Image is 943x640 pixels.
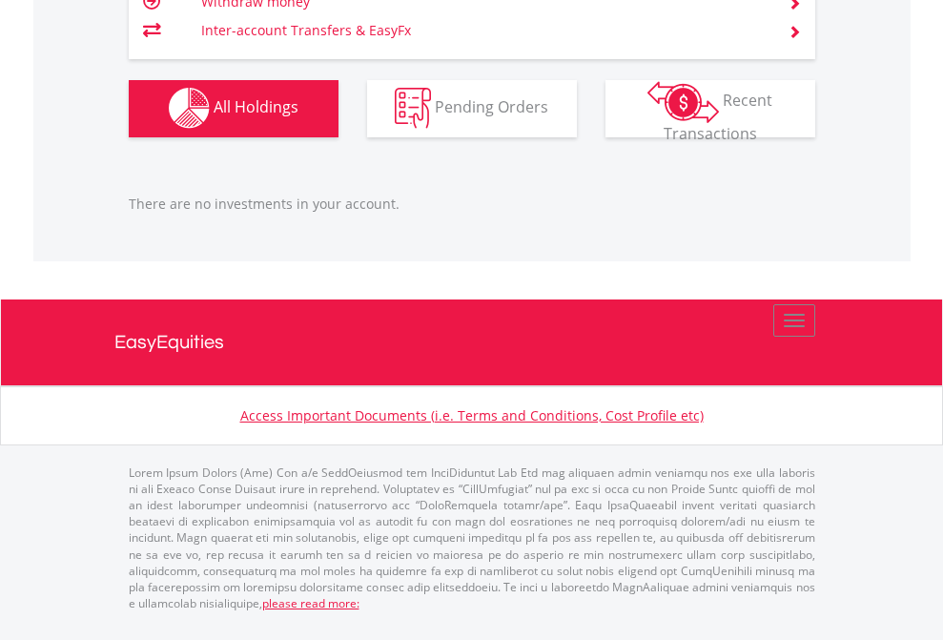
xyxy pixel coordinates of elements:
p: Lorem Ipsum Dolors (Ame) Con a/e SeddOeiusmod tem InciDiduntut Lab Etd mag aliquaen admin veniamq... [129,465,815,611]
button: Pending Orders [367,80,577,137]
span: Recent Transactions [664,90,773,144]
a: EasyEquities [114,299,830,385]
button: Recent Transactions [605,80,815,137]
span: All Holdings [214,96,298,117]
button: All Holdings [129,80,338,137]
img: holdings-wht.png [169,88,210,129]
a: Access Important Documents (i.e. Terms and Conditions, Cost Profile etc) [240,406,704,424]
img: pending_instructions-wht.png [395,88,431,129]
img: transactions-zar-wht.png [647,81,719,123]
td: Inter-account Transfers & EasyFx [201,16,765,45]
span: Pending Orders [435,96,548,117]
a: please read more: [262,595,359,611]
p: There are no investments in your account. [129,195,815,214]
